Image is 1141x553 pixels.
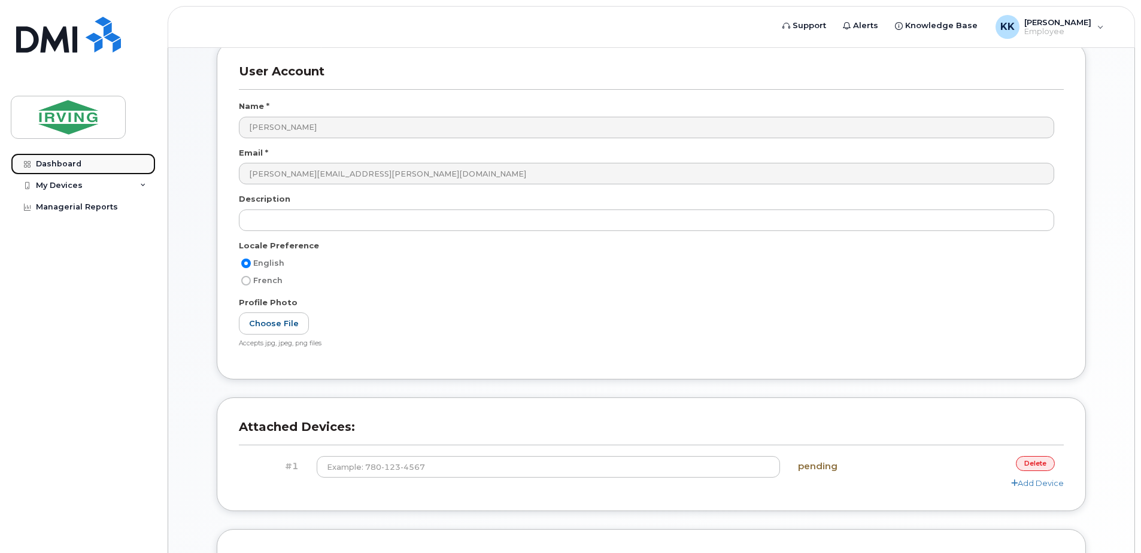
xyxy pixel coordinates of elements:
[239,312,309,335] label: Choose File
[1024,17,1091,27] span: [PERSON_NAME]
[853,20,878,32] span: Alerts
[239,240,319,251] label: Locale Preference
[834,14,887,38] a: Alerts
[239,420,1064,445] h3: Attached Devices:
[239,101,269,112] label: Name *
[1016,456,1055,471] a: delete
[1000,20,1015,34] span: KK
[241,276,251,285] input: French
[239,147,268,159] label: Email *
[887,14,986,38] a: Knowledge Base
[253,276,283,285] span: French
[774,14,834,38] a: Support
[239,64,1064,90] h3: User Account
[793,20,826,32] span: Support
[798,461,918,472] h4: pending
[905,20,978,32] span: Knowledge Base
[239,193,290,205] label: Description
[248,461,299,472] h4: #1
[239,339,1054,348] div: Accepts jpg, jpeg, png files
[317,456,780,478] input: Example: 780-123-4567
[987,15,1112,39] div: Kirschenman, Karl
[1011,478,1064,488] a: Add Device
[1024,27,1091,37] span: Employee
[239,297,298,308] label: Profile Photo
[253,259,284,268] span: English
[241,259,251,268] input: English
